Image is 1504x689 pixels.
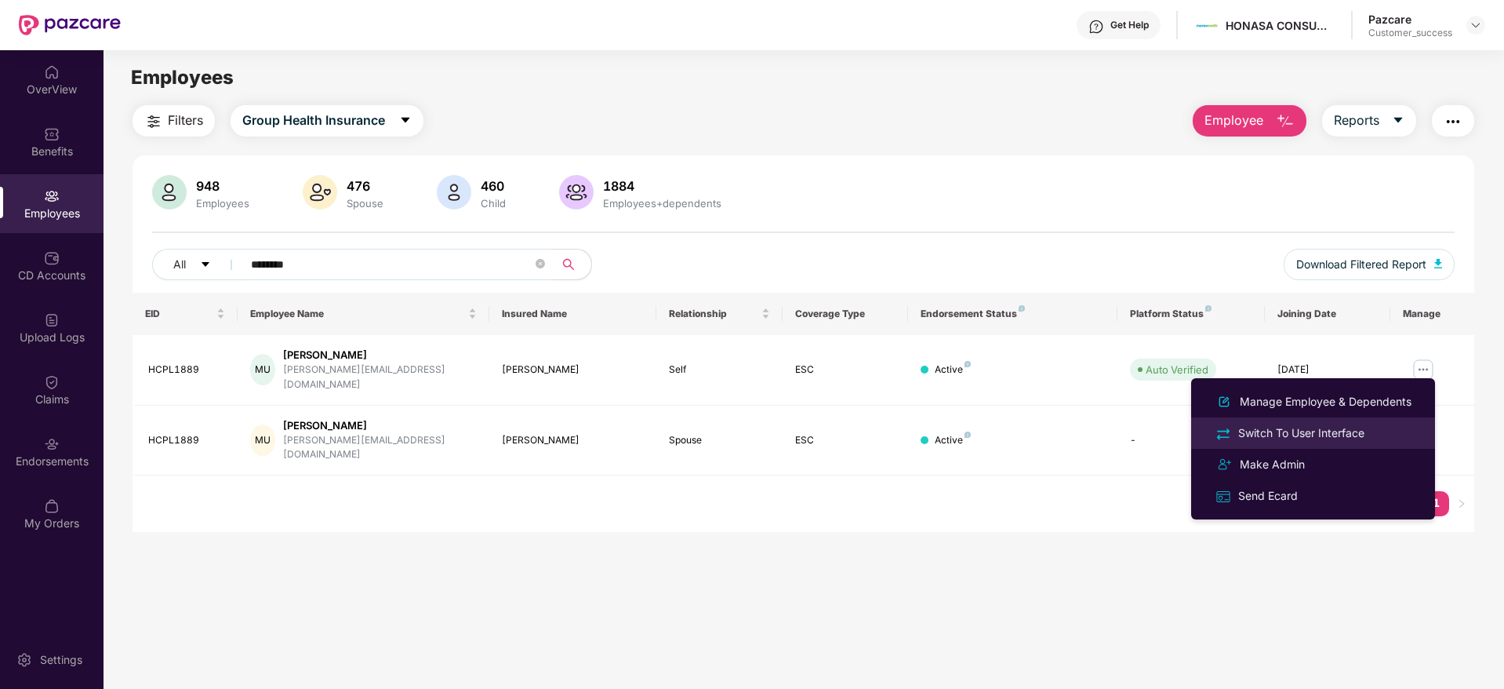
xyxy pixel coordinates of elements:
[44,126,60,142] img: svg+xml;base64,PHN2ZyBpZD0iQmVuZWZpdHMiIHhtbG5zPSJodHRwOi8vd3d3LnczLm9yZy8yMDAwL3N2ZyIgd2lkdGg9Ij...
[152,249,248,280] button: Allcaret-down
[44,498,60,514] img: svg+xml;base64,PHN2ZyBpZD0iTXlfT3JkZXJzIiBkYXRhLW5hbWU9Ik15IE9yZGVycyIgeG1sbnM9Imh0dHA6Ly93d3cudz...
[1237,456,1308,473] div: Make Admin
[1277,363,1378,377] div: [DATE]
[1235,425,1368,442] div: Switch To User Interface
[283,418,477,433] div: [PERSON_NAME]
[1226,18,1335,33] div: HONASA CONSUMER LIMITED
[1235,487,1301,505] div: Send Ecard
[44,188,60,204] img: svg+xml;base64,PHN2ZyBpZD0iRW1wbG95ZWVzIiB4bWxucz0iaHR0cDovL3d3dy53My5vcmcvMjAwMC9zdmciIHdpZHRoPS...
[965,432,971,438] img: svg+xml;base64,PHN2ZyB4bWxucz0iaHR0cDovL3d3dy53My5vcmcvMjAwMC9zdmciIHdpZHRoPSI4IiBoZWlnaHQ9IjgiIH...
[250,425,275,456] div: MU
[131,66,234,89] span: Employees
[1215,425,1232,443] img: svg+xml;base64,PHN2ZyB4bWxucz0iaHR0cDovL3d3dy53My5vcmcvMjAwMC9zdmciIHdpZHRoPSIyNCIgaGVpZ2h0PSIyNC...
[502,363,645,377] div: [PERSON_NAME]
[1204,111,1263,130] span: Employee
[231,105,423,137] button: Group Health Insurancecaret-down
[148,433,225,448] div: HCPL1889
[1215,455,1233,474] img: svg+xml;base64,PHN2ZyB4bWxucz0iaHR0cDovL3d3dy53My5vcmcvMjAwMC9zdmciIHdpZHRoPSIyNCIgaGVpZ2h0PSIyNC...
[783,293,908,335] th: Coverage Type
[600,178,725,194] div: 1884
[489,293,657,335] th: Insured Name
[283,433,477,463] div: [PERSON_NAME][EMAIL_ADDRESS][DOMAIN_NAME]
[44,64,60,80] img: svg+xml;base64,PHN2ZyBpZD0iSG9tZSIgeG1sbnM9Imh0dHA6Ly93d3cudzMub3JnLzIwMDAvc3ZnIiB3aWR0aD0iMjAiIG...
[795,433,895,448] div: ESC
[1449,491,1474,516] button: right
[19,15,121,35] img: New Pazcare Logo
[44,436,60,452] img: svg+xml;base64,PHN2ZyBpZD0iRW5kb3JzZW1lbnRzIiB4bWxucz0iaHR0cDovL3d3dy53My5vcmcvMjAwMC9zdmciIHdpZH...
[478,178,509,194] div: 460
[250,308,465,320] span: Employee Name
[669,433,769,448] div: Spouse
[144,112,163,131] img: svg+xml;base64,PHN2ZyB4bWxucz0iaHR0cDovL3d3dy53My5vcmcvMjAwMC9zdmciIHdpZHRoPSIyNCIgaGVpZ2h0PSIyNC...
[1265,293,1390,335] th: Joining Date
[1322,105,1416,137] button: Reportscaret-down
[1205,305,1212,312] img: svg+xml;base64,PHN2ZyB4bWxucz0iaHR0cDovL3d3dy53My5vcmcvMjAwMC9zdmciIHdpZHRoPSI4IiBoZWlnaHQ9IjgiIH...
[44,312,60,328] img: svg+xml;base64,PHN2ZyBpZD0iVXBsb2FkX0xvZ3MiIGRhdGEtbmFtZT0iVXBsb2FkIExvZ3MiIHhtbG5zPSJodHRwOi8vd3...
[1296,256,1426,273] span: Download Filtered Report
[250,354,275,385] div: MU
[1434,259,1442,268] img: svg+xml;base64,PHN2ZyB4bWxucz0iaHR0cDovL3d3dy53My5vcmcvMjAwMC9zdmciIHhtbG5zOnhsaW5rPSJodHRwOi8vd3...
[148,363,225,377] div: HCPL1889
[343,197,387,210] div: Spouse
[16,652,32,668] img: svg+xml;base64,PHN2ZyBpZD0iU2V0dGluZy0yMHgyMCIgeG1sbnM9Imh0dHA6Ly93d3cudzMub3JnLzIwMDAvc3ZnIiB3aW...
[1088,19,1104,35] img: svg+xml;base64,PHN2ZyBpZD0iSGVscC0zMngzMiIgeG1sbnM9Imh0dHA6Ly93d3cudzMub3JnLzIwMDAvc3ZnIiB3aWR0aD...
[553,249,592,280] button: search
[133,105,215,137] button: Filters
[152,175,187,210] img: svg+xml;base64,PHN2ZyB4bWxucz0iaHR0cDovL3d3dy53My5vcmcvMjAwMC9zdmciIHhtbG5zOnhsaW5rPSJodHRwOi8vd3...
[343,178,387,194] div: 476
[1411,357,1436,382] img: manageButton
[965,361,971,367] img: svg+xml;base64,PHN2ZyB4bWxucz0iaHR0cDovL3d3dy53My5vcmcvMjAwMC9zdmciIHdpZHRoPSI4IiBoZWlnaHQ9IjgiIH...
[600,197,725,210] div: Employees+dependents
[200,259,211,272] span: caret-down
[1444,112,1462,131] img: svg+xml;base64,PHN2ZyB4bWxucz0iaHR0cDovL3d3dy53My5vcmcvMjAwMC9zdmciIHdpZHRoPSIyNCIgaGVpZ2h0PSIyNC...
[238,293,489,335] th: Employee Name
[193,178,252,194] div: 948
[35,652,87,668] div: Settings
[145,308,213,320] span: EID
[536,257,545,272] span: close-circle
[193,197,252,210] div: Employees
[536,259,545,268] span: close-circle
[399,114,412,128] span: caret-down
[1334,111,1379,130] span: Reports
[502,433,645,448] div: [PERSON_NAME]
[283,348,477,363] div: [PERSON_NAME]
[1424,491,1449,516] li: 1
[795,363,895,377] div: ESC
[935,433,971,448] div: Active
[173,256,186,273] span: All
[1390,293,1474,335] th: Manage
[44,250,60,266] img: svg+xml;base64,PHN2ZyBpZD0iQ0RfQWNjb3VudHMiIGRhdGEtbmFtZT0iQ0QgQWNjb3VudHMiIHhtbG5zPSJodHRwOi8vd3...
[1424,491,1449,515] a: 1
[1146,362,1208,377] div: Auto Verified
[1130,308,1252,320] div: Platform Status
[1215,488,1232,505] img: svg+xml;base64,PHN2ZyB4bWxucz0iaHR0cDovL3d3dy53My5vcmcvMjAwMC9zdmciIHdpZHRoPSIxNiIgaGVpZ2h0PSIxNi...
[44,374,60,390] img: svg+xml;base64,PHN2ZyBpZD0iQ2xhaW0iIHhtbG5zPSJodHRwOi8vd3d3LnczLm9yZy8yMDAwL3N2ZyIgd2lkdGg9IjIwIi...
[656,293,782,335] th: Relationship
[1196,14,1219,37] img: Mamaearth%20Logo.jpg
[168,111,203,130] span: Filters
[1469,19,1482,31] img: svg+xml;base64,PHN2ZyBpZD0iRHJvcGRvd24tMzJ4MzIiIHhtbG5zPSJodHRwOi8vd3d3LnczLm9yZy8yMDAwL3N2ZyIgd2...
[935,363,971,377] div: Active
[242,111,385,130] span: Group Health Insurance
[559,175,594,210] img: svg+xml;base64,PHN2ZyB4bWxucz0iaHR0cDovL3d3dy53My5vcmcvMjAwMC9zdmciIHhtbG5zOnhsaW5rPSJodHRwOi8vd3...
[1237,393,1415,410] div: Manage Employee & Dependents
[1457,499,1466,509] span: right
[669,363,769,377] div: Self
[133,293,238,335] th: EID
[1392,114,1404,128] span: caret-down
[1110,19,1149,31] div: Get Help
[283,363,477,392] div: [PERSON_NAME][EMAIL_ADDRESS][DOMAIN_NAME]
[1193,105,1306,137] button: Employee
[1368,12,1452,27] div: Pazcare
[1215,392,1233,411] img: svg+xml;base64,PHN2ZyB4bWxucz0iaHR0cDovL3d3dy53My5vcmcvMjAwMC9zdmciIHhtbG5zOnhsaW5rPSJodHRwOi8vd3...
[303,175,337,210] img: svg+xml;base64,PHN2ZyB4bWxucz0iaHR0cDovL3d3dy53My5vcmcvMjAwMC9zdmciIHhtbG5zOnhsaW5rPSJodHRwOi8vd3...
[1368,27,1452,39] div: Customer_success
[1019,305,1025,312] img: svg+xml;base64,PHN2ZyB4bWxucz0iaHR0cDovL3d3dy53My5vcmcvMjAwMC9zdmciIHdpZHRoPSI4IiBoZWlnaHQ9IjgiIH...
[1276,112,1295,131] img: svg+xml;base64,PHN2ZyB4bWxucz0iaHR0cDovL3d3dy53My5vcmcvMjAwMC9zdmciIHhtbG5zOnhsaW5rPSJodHRwOi8vd3...
[478,197,509,210] div: Child
[1284,249,1455,280] button: Download Filtered Report
[921,308,1105,320] div: Endorsement Status
[669,308,757,320] span: Relationship
[1117,406,1264,476] td: -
